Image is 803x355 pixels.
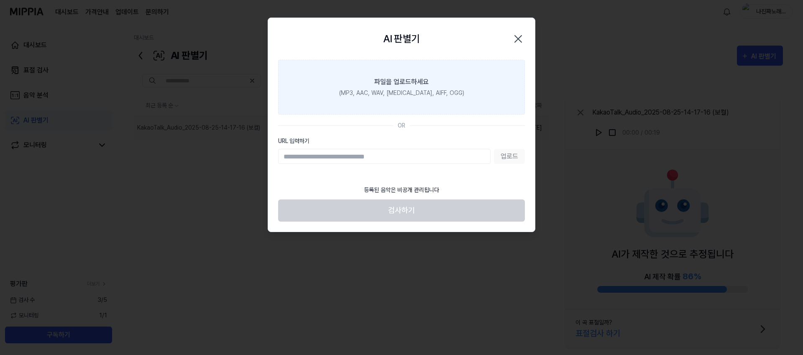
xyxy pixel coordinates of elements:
[374,77,429,87] div: 파일을 업로드하세요
[278,137,525,146] label: URL 입력하기
[339,89,464,97] div: (MP3, AAC, WAV, [MEDICAL_DATA], AIFF, OGG)
[383,31,419,46] h2: AI 판별기
[398,121,405,130] div: OR
[359,181,444,199] div: 등록된 음악은 비공개 관리됩니다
